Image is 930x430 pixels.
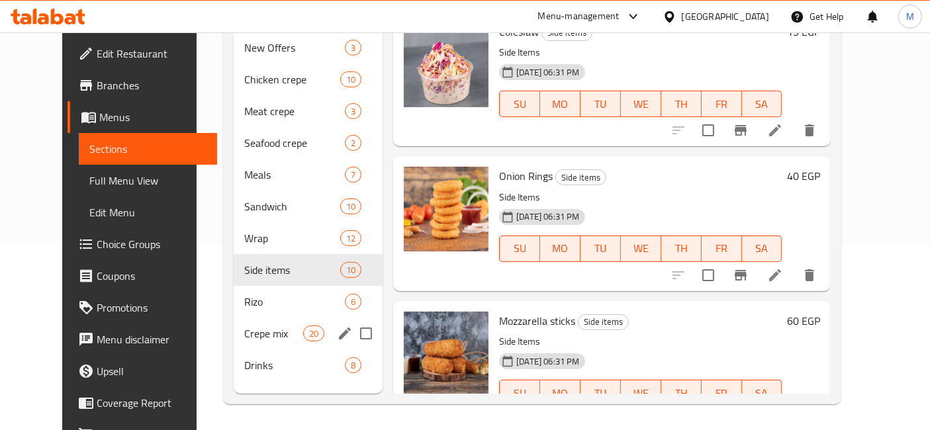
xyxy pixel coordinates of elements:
[244,103,346,119] div: Meat crepe
[767,122,783,138] a: Edit menu item
[794,259,825,291] button: delete
[511,210,584,223] span: [DATE] 06:31 PM
[89,141,207,157] span: Sections
[341,232,361,245] span: 12
[68,387,218,419] a: Coverage Report
[626,95,656,114] span: WE
[499,166,553,186] span: Onion Rings
[97,77,207,93] span: Branches
[725,259,757,291] button: Branch-specific-item
[505,95,535,114] span: SU
[906,9,914,24] span: M
[341,200,361,213] span: 10
[747,95,777,114] span: SA
[341,264,361,277] span: 10
[340,71,361,87] div: items
[787,167,820,185] h6: 40 EGP
[661,236,702,262] button: TH
[404,312,488,396] img: Mozzarella sticks
[97,395,207,411] span: Coverage Report
[234,159,383,191] div: Meals7
[346,169,361,181] span: 7
[661,380,702,406] button: TH
[682,9,769,24] div: [GEOGRAPHIC_DATA]
[97,268,207,284] span: Coupons
[747,239,777,258] span: SA
[581,236,621,262] button: TU
[586,95,616,114] span: TU
[499,44,782,61] p: Side Items
[707,95,737,114] span: FR
[579,314,628,329] span: Side items
[244,71,340,87] span: Chicken crepe
[234,318,383,349] div: Crepe mix20edit
[303,325,324,341] div: items
[621,380,661,406] button: WE
[244,135,346,151] span: Seafood crepe
[335,323,355,343] button: edit
[234,254,383,286] div: Side items10
[346,42,361,54] span: 3
[545,95,575,114] span: MO
[794,114,825,146] button: delete
[404,167,488,251] img: Onion Rings
[787,22,820,41] h6: 15 EGP
[346,296,361,308] span: 6
[244,294,346,310] div: Rizo
[68,101,218,133] a: Menus
[340,262,361,278] div: items
[244,198,340,214] span: Sandwich
[702,236,742,262] button: FR
[540,380,581,406] button: MO
[234,95,383,127] div: Meat crepe3
[68,260,218,292] a: Coupons
[787,312,820,330] h6: 60 EGP
[404,22,488,107] img: Coleslaw
[234,349,383,381] div: Drinks8
[68,228,218,260] a: Choice Groups
[742,236,782,262] button: SA
[767,267,783,283] a: Edit menu item
[540,236,581,262] button: MO
[97,331,207,347] span: Menu disclaimer
[89,204,207,220] span: Edit Menu
[667,95,696,114] span: TH
[244,325,303,341] span: Crepe mix
[346,137,361,150] span: 2
[346,105,361,118] span: 3
[68,69,218,101] a: Branches
[68,38,218,69] a: Edit Restaurant
[68,292,218,323] a: Promotions
[234,64,383,95] div: Chicken crepe10
[244,357,346,373] span: Drinks
[345,294,361,310] div: items
[505,384,535,403] span: SU
[234,191,383,222] div: Sandwich10
[538,9,620,24] div: Menu-management
[499,333,782,350] p: Side Items
[234,222,383,254] div: Wrap12
[499,189,782,206] p: Side Items
[511,66,584,79] span: [DATE] 06:31 PM
[341,73,361,86] span: 10
[346,359,361,372] span: 8
[621,236,661,262] button: WE
[99,109,207,125] span: Menus
[505,239,535,258] span: SU
[702,91,742,117] button: FR
[345,40,361,56] div: items
[667,239,696,258] span: TH
[545,239,575,258] span: MO
[586,239,616,258] span: TU
[97,236,207,252] span: Choice Groups
[747,384,777,403] span: SA
[234,127,383,159] div: Seafood crepe2
[97,300,207,316] span: Promotions
[79,165,218,196] a: Full Menu View
[626,239,656,258] span: WE
[234,286,383,318] div: Rizo6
